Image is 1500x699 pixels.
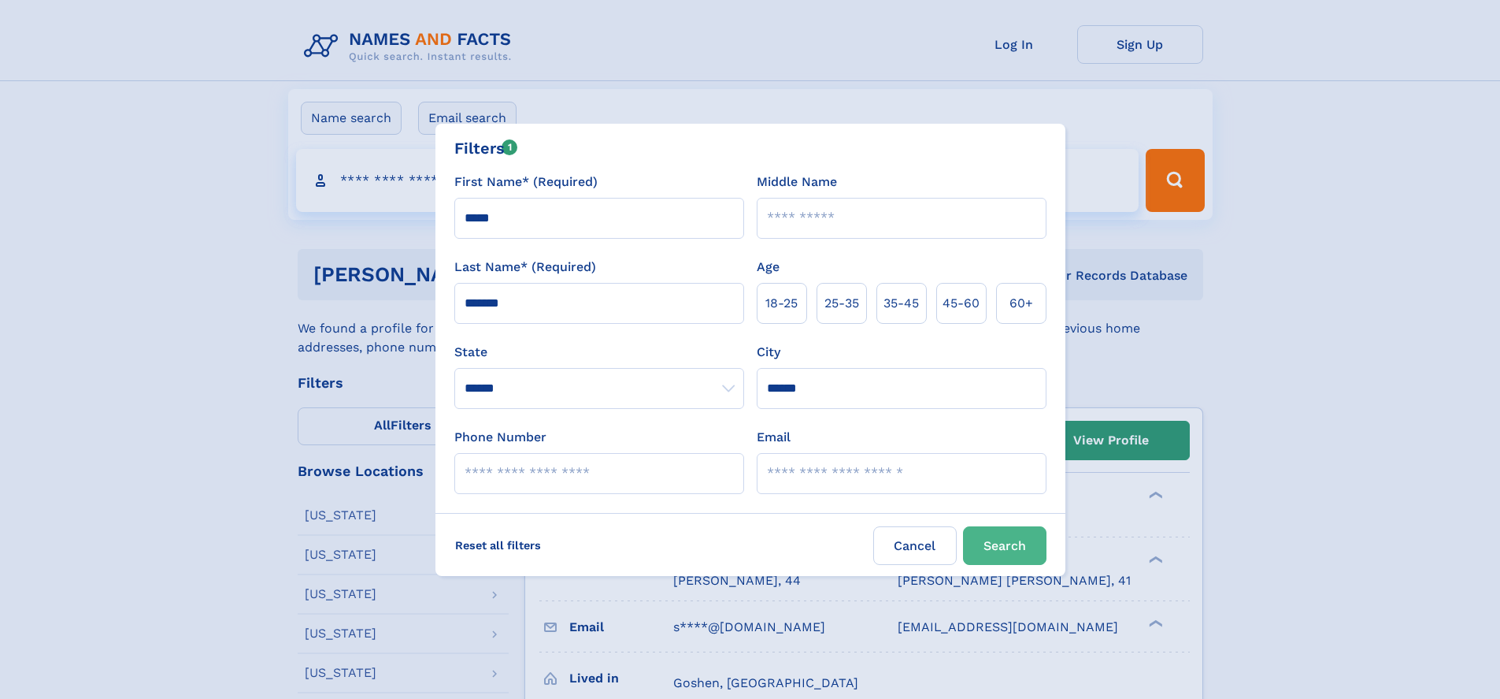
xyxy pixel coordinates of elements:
[883,294,919,313] span: 35‑45
[454,136,518,160] div: Filters
[757,258,780,277] label: Age
[757,343,780,362] label: City
[963,526,1046,565] button: Search
[454,258,596,277] label: Last Name* (Required)
[757,173,837,191] label: Middle Name
[824,294,859,313] span: 25‑35
[873,526,957,565] label: Cancel
[1009,294,1033,313] span: 60+
[445,526,551,564] label: Reset all filters
[454,428,546,447] label: Phone Number
[765,294,798,313] span: 18‑25
[454,173,598,191] label: First Name* (Required)
[943,294,980,313] span: 45‑60
[454,343,744,362] label: State
[757,428,791,447] label: Email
